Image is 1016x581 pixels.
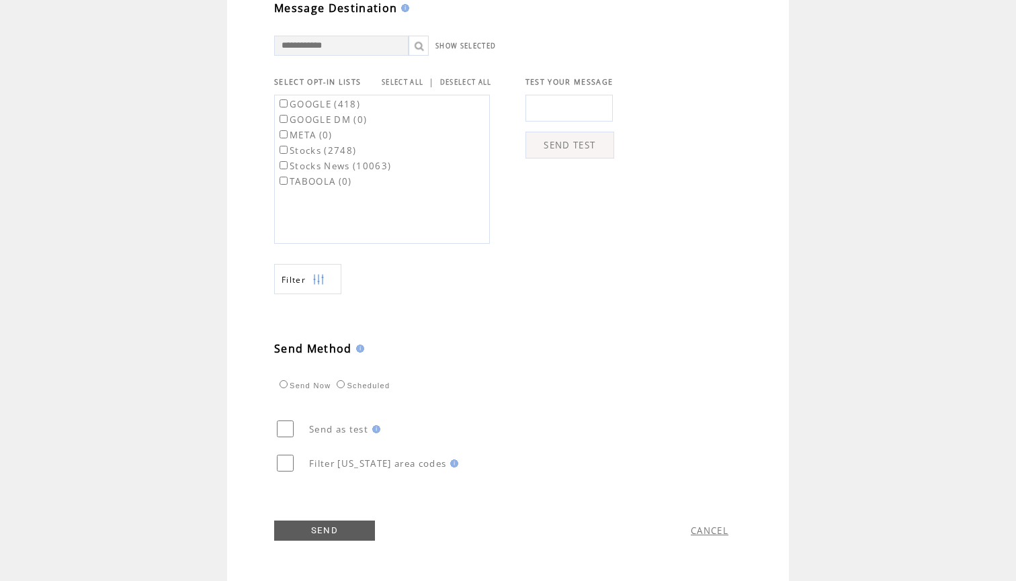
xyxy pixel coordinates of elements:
[525,77,613,87] span: TEST YOUR MESSAGE
[280,146,288,154] input: Stocks (2748)
[382,78,423,87] a: SELECT ALL
[525,132,614,159] a: SEND TEST
[277,144,356,157] label: Stocks (2748)
[691,525,728,537] a: CANCEL
[277,175,352,187] label: TABOOLA (0)
[337,380,345,388] input: Scheduled
[274,264,341,294] a: Filter
[280,115,288,123] input: GOOGLE DM (0)
[309,423,368,435] span: Send as test
[277,114,367,126] label: GOOGLE DM (0)
[309,457,446,470] span: Filter [US_STATE] area codes
[280,99,288,107] input: GOOGLE (418)
[274,1,397,15] span: Message Destination
[274,521,375,541] a: SEND
[397,4,409,12] img: help.gif
[277,98,360,110] label: GOOGLE (418)
[274,77,361,87] span: SELECT OPT-IN LISTS
[280,130,288,138] input: META (0)
[280,161,288,169] input: Stocks News (10063)
[333,382,390,390] label: Scheduled
[446,459,458,467] img: help.gif
[276,382,331,390] label: Send Now
[277,160,391,172] label: Stocks News (10063)
[312,265,325,295] img: filters.png
[435,42,496,50] a: SHOW SELECTED
[429,76,434,88] span: |
[282,274,306,285] span: Show filters
[280,177,288,185] input: TABOOLA (0)
[280,380,288,388] input: Send Now
[277,129,333,141] label: META (0)
[352,345,364,353] img: help.gif
[368,425,380,433] img: help.gif
[274,341,352,356] span: Send Method
[440,78,492,87] a: DESELECT ALL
